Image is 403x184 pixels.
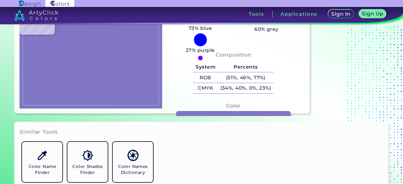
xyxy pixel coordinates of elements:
img: icon_color_name_finder.svg [37,150,48,161]
h5: Sign In [332,12,350,16]
img: f6214af5-3999-44da-bd86-8bb3d30bb8e7 [23,3,159,105]
img: icon_color_shades.svg [82,150,93,161]
h3: Tools [249,12,264,16]
h5: Color Shades Finder [70,164,105,176]
h5: Color Names Dictionary [115,164,150,176]
h5: Percents [218,62,274,72]
h5: (51%, 46%, 77%) [218,72,274,83]
h5: 60% grey [254,25,279,33]
h5: 73% blue [186,24,214,32]
h3: Applications [281,12,317,16]
a: Sign In [329,10,353,18]
h5: RGB [193,72,218,83]
h5: Color Name Finder [25,164,60,176]
h4: Color [226,101,241,110]
h5: (34%, 40%, 0%, 23%) [218,83,274,93]
img: logo_artyclick_colors_white.svg [14,9,59,21]
h4: Composition [216,50,251,59]
h5: System [193,62,218,72]
img: ArtyClick Design logo [19,1,40,7]
h5: Sign Up [363,11,383,16]
h5: CMYK [193,83,218,93]
img: icon_color_names_dictionary.svg [128,150,139,161]
a: Sign Up [360,10,385,18]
